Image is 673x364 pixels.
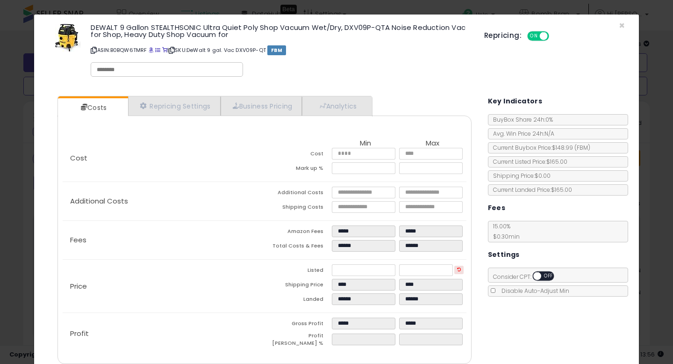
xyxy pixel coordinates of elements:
span: ON [528,32,540,40]
p: ASIN: B0BQW6TMRF | SKU: DeWalt 9 gal. Vac DXV09P-QT [91,43,470,58]
td: Additional Costs [265,187,332,201]
span: × [619,19,625,32]
td: Mark up % [265,162,332,177]
span: Current Buybox Price: [488,144,590,152]
a: Business Pricing [221,96,302,116]
td: Profit [PERSON_NAME] % [265,332,332,349]
span: ( FBM ) [574,144,590,152]
td: Listed [265,264,332,279]
p: Cost [63,154,265,162]
span: OFF [548,32,563,40]
h5: Settings [488,249,520,261]
h5: Fees [488,202,506,214]
p: Price [63,283,265,290]
h3: DEWALT 9 Gallon STEALTHSONIC Ultra Quiet Poly Shop Vacuum Wet/Dry, DXV09P-QTA Noise Reduction Vac... [91,24,470,38]
span: Disable Auto-Adjust Min [497,287,569,295]
a: Repricing Settings [128,96,221,116]
span: Consider CPT: [488,273,566,281]
span: Current Landed Price: $165.00 [488,186,572,194]
td: Total Costs & Fees [265,240,332,255]
h5: Repricing: [484,32,522,39]
td: Amazon Fees [265,226,332,240]
th: Max [399,139,466,148]
span: 15.00 % [488,222,520,240]
span: Shipping Price: $0.00 [488,172,551,180]
th: Min [332,139,399,148]
td: Shipping Price [265,279,332,293]
span: FBM [267,45,286,55]
a: BuyBox page [149,46,154,54]
td: Cost [265,148,332,162]
p: Profit [63,330,265,337]
h5: Key Indicators [488,95,543,107]
a: Analytics [302,96,371,116]
p: Fees [63,236,265,244]
span: BuyBox Share 24h: 0% [488,116,553,124]
img: 41JRr7Owa+L._SL60_.jpg [55,24,81,52]
td: Gross Profit [265,318,332,332]
td: Shipping Costs [265,201,332,216]
p: Additional Costs [63,197,265,205]
a: Costs [58,98,127,117]
td: Landed [265,293,332,308]
span: Current Listed Price: $165.00 [488,158,567,166]
a: All offer listings [155,46,160,54]
a: Your listing only [162,46,167,54]
span: Avg. Win Price 24h: N/A [488,130,554,138]
span: $148.99 [552,144,590,152]
span: $0.30 min [488,233,520,240]
span: OFF [541,272,556,280]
